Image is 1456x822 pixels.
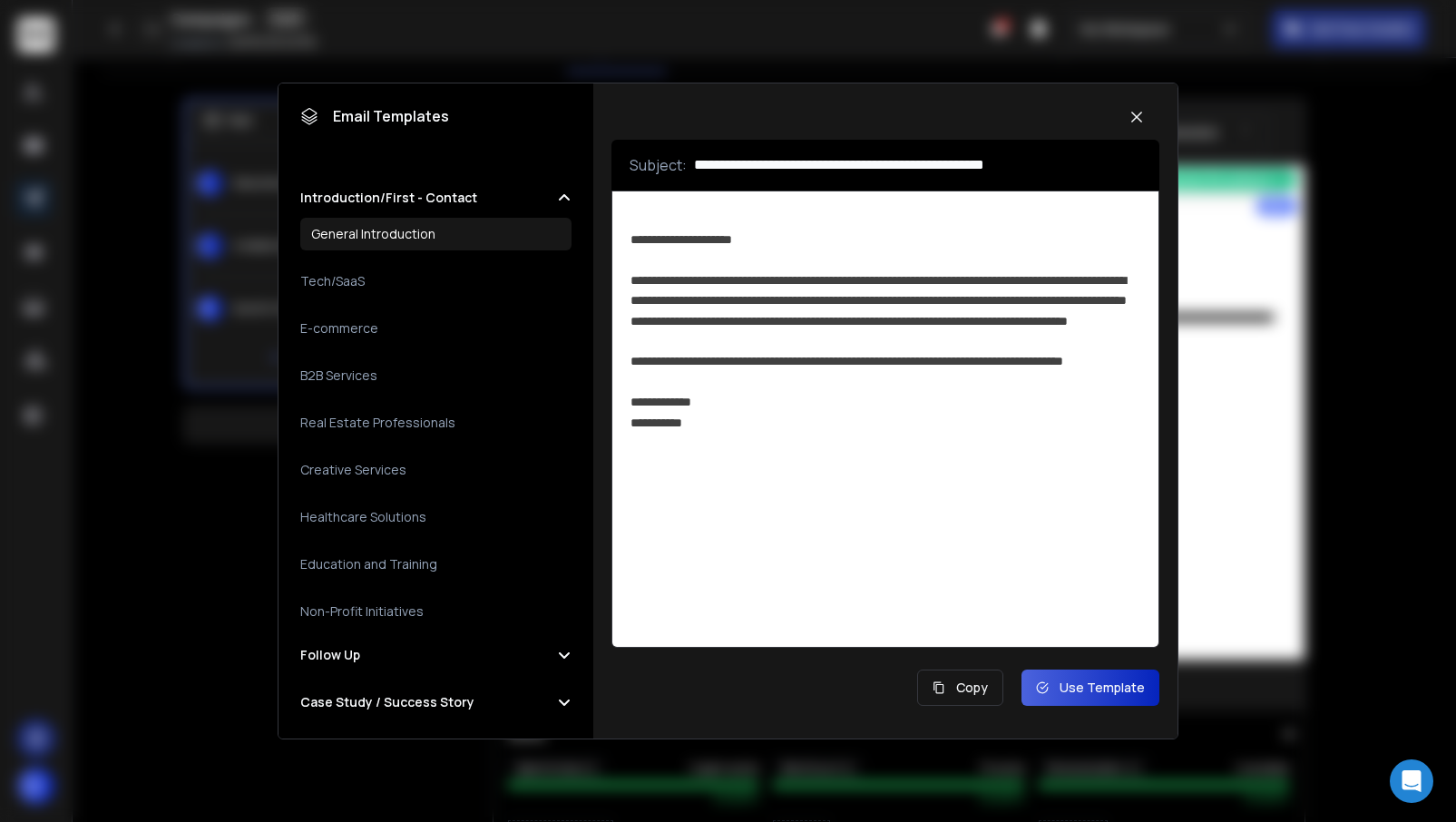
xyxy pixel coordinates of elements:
button: Copy [917,670,1003,706]
h3: Creative Services [300,461,406,479]
button: Use Template [1021,670,1159,706]
button: Introduction/First - Contact [300,189,572,207]
h3: E-commerce [300,319,378,338]
p: Subject: [630,154,687,176]
h3: B2B Services [300,367,377,385]
button: Follow Up [300,646,572,664]
h3: Education and Training [300,555,437,573]
h3: General Introduction [311,225,435,243]
h3: Non-Profit Initiatives [300,602,424,621]
div: Open Intercom Messenger [1390,759,1433,803]
h3: Tech/SaaS [300,272,365,290]
button: Case Study / Success Story [300,693,572,711]
h3: Healthcare Solutions [300,508,426,526]
h1: Email Templates [300,105,449,127]
h3: Real Estate Professionals [300,414,455,432]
